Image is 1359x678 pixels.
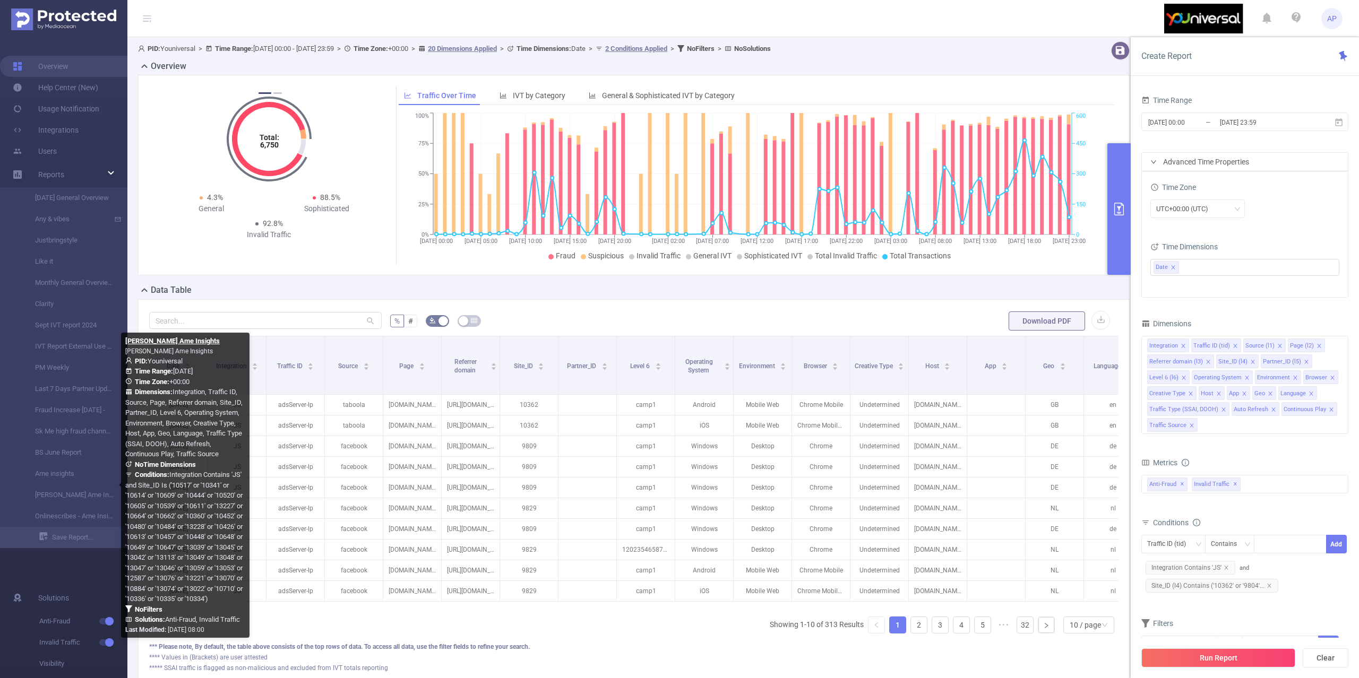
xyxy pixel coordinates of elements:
tspan: [DATE] 10:00 [509,238,541,245]
li: Integration [1147,338,1189,352]
li: Operating System [1192,370,1253,384]
li: Geo [1252,386,1276,400]
div: Operating System [1194,371,1242,385]
tspan: [DATE] 08:00 [919,238,952,245]
a: Fraud Increase [DATE] - [21,399,115,421]
b: No Solutions [734,45,771,53]
span: Traffic ID [277,362,304,370]
a: Ame insights [21,463,115,484]
tspan: [DATE] 20:00 [598,238,631,245]
div: Source (l1) [1245,339,1275,353]
span: Traffic Over Time [417,91,476,100]
tspan: [DATE] 12:00 [741,238,773,245]
li: 5 [974,616,991,633]
div: Sort [307,361,314,368]
i: icon: bg-colors [429,317,436,324]
div: Sort [252,361,258,368]
i: icon: close [1293,375,1298,381]
span: Creative Type [855,362,894,370]
b: [PERSON_NAME] Ame Insights [125,337,220,345]
div: ≥ [1223,636,1234,654]
b: PID: [135,357,148,365]
p: taboola [325,395,383,415]
div: General [153,203,269,214]
span: Create Report [1141,51,1192,61]
a: Sk Me high fraud channels [21,421,115,442]
button: Run Report [1141,648,1295,667]
i: icon: down [1195,541,1202,549]
div: Sort [898,361,904,368]
div: Sort [601,361,608,368]
span: Anti-Fraud [39,611,127,632]
span: Date [1156,262,1168,273]
i: icon: user [125,357,135,364]
span: ✕ [1233,478,1237,491]
span: Referrer domain [454,358,477,374]
i: icon: close [1317,343,1322,350]
tspan: 50% [418,171,429,178]
li: Traffic ID (tid) [1191,338,1241,352]
span: Total Transactions [890,251,951,260]
i: icon: close [1216,391,1222,397]
i: icon: caret-down [780,366,786,369]
i: icon: caret-up [780,361,786,364]
span: 92.8% [263,219,283,228]
i: icon: caret-down [725,366,730,369]
tspan: [DATE] 23:00 [1053,238,1086,245]
i: icon: down [1234,206,1241,213]
div: Sort [1001,361,1008,368]
button: Add [1318,636,1339,654]
u: 20 Dimensions Applied [428,45,497,53]
li: 2 [910,616,927,633]
i: icon: caret-down [601,366,607,369]
span: Reports [38,170,64,179]
a: Sept IVT report 2024 [21,315,115,336]
i: icon: right [1043,622,1050,629]
i: icon: down [1244,541,1251,549]
u: 2 Conditions Applied [605,45,667,53]
div: App [1229,387,1239,401]
i: icon: caret-up [725,361,730,364]
div: Traffic ID (tid) [1193,339,1230,353]
i: icon: caret-down [1060,366,1065,369]
p: adsServer-lp [266,415,324,436]
p: iOS [675,415,733,436]
p: adsServer-lp [266,395,324,415]
h2: Data Table [151,284,192,297]
span: Invalid Traffic [39,632,127,653]
li: Traffic Type (SSAI, DOOH) [1147,402,1229,416]
h2: Overview [151,60,186,73]
div: Sort [780,361,786,368]
p: GB [1026,395,1083,415]
div: Sort [491,361,497,368]
i: icon: caret-down [832,366,838,369]
li: Environment [1255,370,1301,384]
span: Source [338,362,359,370]
i: icon: close [1250,359,1255,366]
p: Chrome Mobile iOS [792,415,850,436]
span: > [715,45,725,53]
i: icon: table [471,317,477,324]
li: 1 [889,616,906,633]
div: Level 6 (l6) [1149,371,1179,385]
span: Environment [739,362,777,370]
span: Total Invalid Traffic [815,251,877,260]
span: > [667,45,677,53]
tspan: 6,750 [260,141,278,149]
tspan: 0% [422,231,429,238]
tspan: 300 [1076,171,1086,178]
li: Date [1154,261,1179,274]
p: Chrome Mobile [792,395,850,415]
i: icon: close [1188,391,1193,397]
i: icon: caret-down [1002,366,1008,369]
button: 2 [273,92,282,94]
tspan: Total: [259,133,279,142]
a: Help Center (New) [13,77,98,98]
li: Creative Type [1147,386,1197,400]
a: Justbringstyle [21,230,115,251]
span: > [334,45,344,53]
div: Contains [1211,535,1244,553]
li: Browser [1303,370,1338,384]
div: Traffic Type (SSAI, DOOH) [1149,403,1218,416]
li: Source (l1) [1243,338,1286,352]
